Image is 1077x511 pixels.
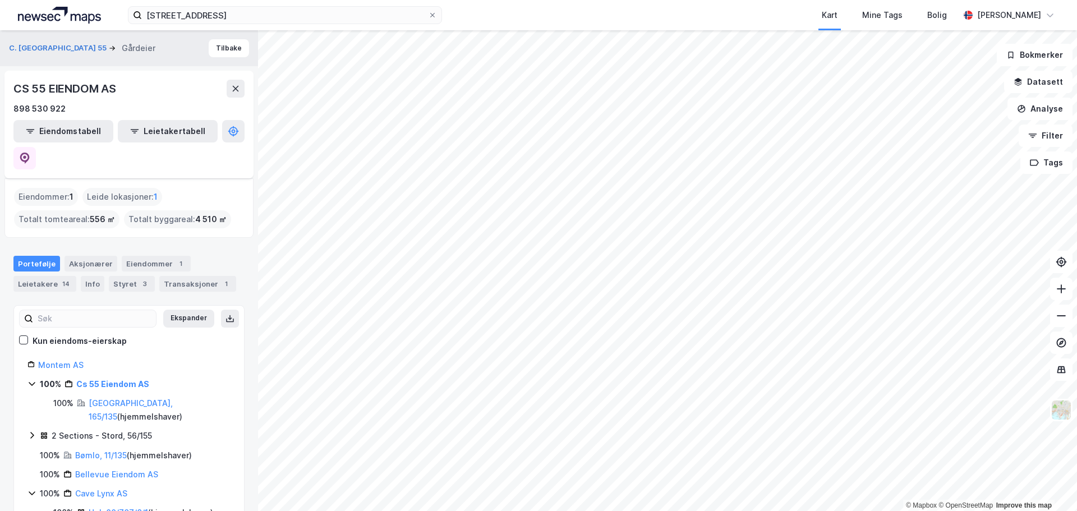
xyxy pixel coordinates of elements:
div: Bolig [927,8,947,22]
div: 100% [53,397,73,410]
div: Eiendommer : [14,188,78,206]
div: Styret [109,276,155,292]
a: Montem AS [38,360,84,370]
div: Leietakere [13,276,76,292]
div: ( hjemmelshaver ) [89,397,231,423]
div: Kart [822,8,837,22]
button: Eiendomstabell [13,120,113,142]
button: Leietakertabell [118,120,218,142]
span: 1 [154,190,158,204]
div: Mine Tags [862,8,903,22]
div: 100% [40,468,60,481]
div: Portefølje [13,256,60,271]
input: Søk på adresse, matrikkel, gårdeiere, leietakere eller personer [142,7,428,24]
button: Filter [1019,125,1073,147]
button: Datasett [1004,71,1073,93]
span: 556 ㎡ [90,213,115,226]
div: CS 55 EIENDOM AS [13,80,118,98]
button: C. [GEOGRAPHIC_DATA] 55 [9,43,109,54]
div: Totalt byggareal : [124,210,231,228]
a: Bømlo, 11/135 [75,450,127,460]
div: Totalt tomteareal : [14,210,119,228]
a: Mapbox [906,501,937,509]
div: Aksjonærer [65,256,117,271]
div: 100% [40,487,60,500]
div: Transaksjoner [159,276,236,292]
a: Cave Lynx AS [75,489,127,498]
button: Analyse [1007,98,1073,120]
div: ( hjemmelshaver ) [75,449,192,462]
button: Bokmerker [997,44,1073,66]
button: Ekspander [163,310,214,328]
div: 100% [40,449,60,462]
div: 14 [60,278,72,289]
div: 1 [175,258,186,269]
div: 2 Sections - Stord, 56/155 [52,429,152,443]
div: Leide lokasjoner : [82,188,162,206]
div: Info [81,276,104,292]
iframe: Chat Widget [1021,457,1077,511]
a: OpenStreetMap [938,501,993,509]
div: 898 530 922 [13,102,66,116]
div: Kontrollprogram for chat [1021,457,1077,511]
div: Gårdeier [122,42,155,55]
a: Cs 55 Eiendom AS [76,379,149,389]
div: 100% [40,378,61,391]
input: Søk [33,310,156,327]
div: Eiendommer [122,256,191,271]
div: 3 [139,278,150,289]
a: Bellevue Eiendom AS [75,469,158,479]
div: 1 [220,278,232,289]
img: Z [1051,399,1072,421]
a: [GEOGRAPHIC_DATA], 165/135 [89,398,173,421]
a: Improve this map [996,501,1052,509]
button: Tilbake [209,39,249,57]
div: Kun eiendoms-eierskap [33,334,127,348]
img: logo.a4113a55bc3d86da70a041830d287a7e.svg [18,7,101,24]
button: Tags [1020,151,1073,174]
span: 1 [70,190,73,204]
span: 4 510 ㎡ [195,213,227,226]
div: [PERSON_NAME] [977,8,1041,22]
